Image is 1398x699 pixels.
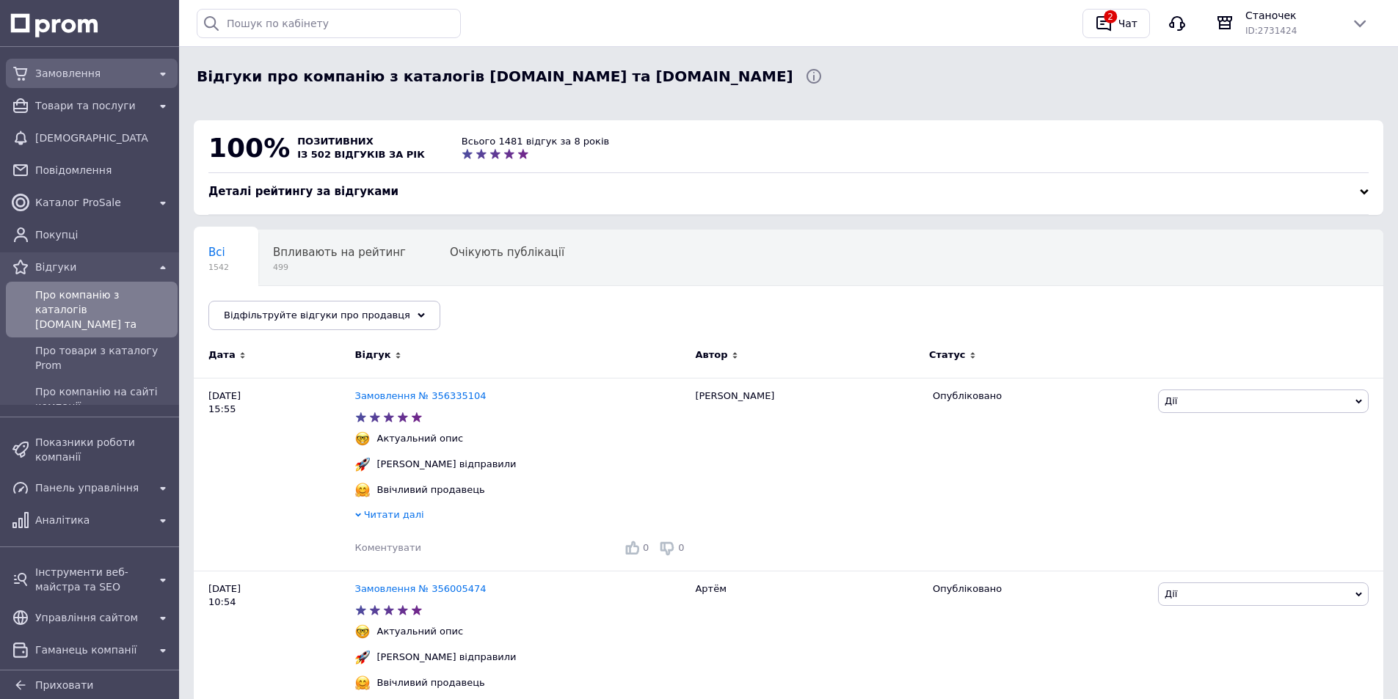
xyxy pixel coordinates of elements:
span: Відгуки [35,260,148,274]
span: Повідомлення [35,163,172,178]
img: :rocket: [355,650,370,665]
img: :nerd_face: [355,431,370,446]
span: Каталог ProSale [35,195,148,210]
span: Читати далі [364,509,424,520]
span: Про товари з каталогу Prom [35,343,172,373]
span: Товари та послуги [35,98,148,113]
span: Деталі рейтингу за відгуками [208,185,398,198]
span: 0 [678,542,684,553]
div: Актуальний опис [374,625,467,638]
span: Гаманець компанії [35,643,148,657]
button: 2Чат [1082,9,1150,38]
span: Замовлення [35,66,148,81]
span: ID: 2731424 [1245,26,1297,36]
div: [PERSON_NAME] відправили [374,458,520,471]
span: Про компанію з каталогів [DOMAIN_NAME] та [DOMAIN_NAME] [35,288,172,332]
div: Опубліковано [933,389,1147,403]
span: Коментувати [355,542,421,553]
a: Замовлення № 356005474 [355,583,487,594]
span: Опубліковані без комен... [208,301,357,315]
span: 100% [208,133,290,163]
img: :rocket: [355,457,370,472]
div: Ввічливий продавець [374,676,489,689]
span: Покупці [35,227,172,242]
div: [PERSON_NAME] відправили [374,651,520,664]
span: Показники роботи компанії [35,435,172,464]
span: Панель управління [35,480,148,495]
div: [DATE] 15:55 [194,378,355,571]
span: Дата [208,348,236,362]
div: Чат [1115,12,1140,34]
div: Деталі рейтингу за відгуками [208,184,1369,200]
div: Опубліковано [933,582,1147,596]
div: Всього 1481 відгук за 8 років [462,135,609,148]
span: Дії [1165,395,1177,406]
span: 1542 [208,262,229,273]
div: Опубліковані без коментаря [194,286,387,342]
span: 0 [643,542,649,553]
div: Коментувати [355,541,421,555]
span: Аналітика [35,513,148,527]
input: Пошук по кабінету [197,9,461,38]
span: позитивних [297,136,374,147]
span: Всі [208,246,225,259]
span: Про компанію на сайті компанії [35,384,172,414]
span: із 502 відгуків за рік [297,149,425,160]
div: Ввічливий продавець [374,483,489,497]
span: Станочек [1245,8,1339,23]
span: Статус [929,348,966,362]
div: [PERSON_NAME] [688,378,925,571]
img: :hugging_face: [355,676,370,690]
span: Впливають на рейтинг [273,246,406,259]
span: Управління сайтом [35,610,148,625]
span: Автор [695,348,727,362]
img: :nerd_face: [355,624,370,639]
a: Замовлення № 356335104 [355,390,487,401]
img: :hugging_face: [355,483,370,497]
span: Відгуки про компанію з каталогів Prom.ua та Bigl.ua [197,66,793,87]
span: Інструменти веб-майстра та SEO [35,565,148,594]
span: [DEMOGRAPHIC_DATA] [35,131,148,145]
span: 499 [273,262,406,273]
span: Приховати [35,679,93,691]
div: Актуальний опис [374,432,467,445]
div: Читати далі [355,508,688,525]
span: Дії [1165,588,1177,599]
span: Відгук [355,348,391,362]
span: Очікують публікації [450,246,564,259]
span: Відфільтруйте відгуки про продавця [224,310,410,321]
